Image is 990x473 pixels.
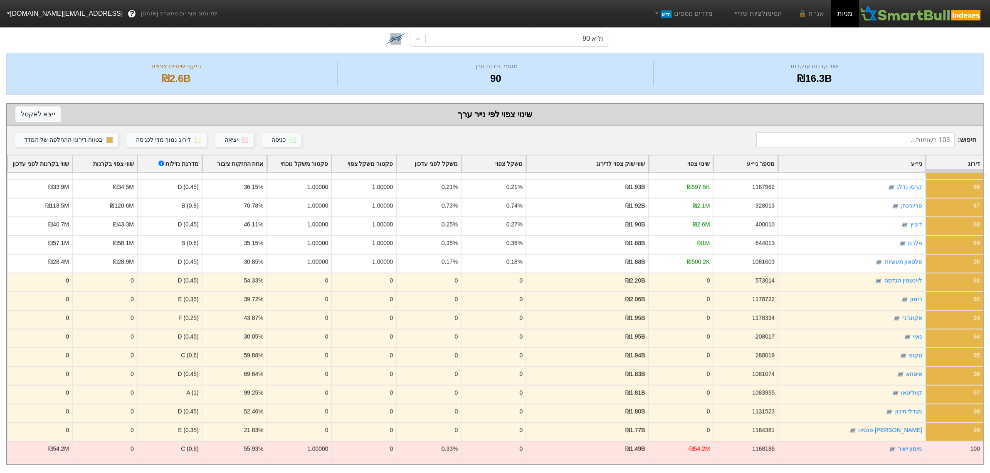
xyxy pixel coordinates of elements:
img: tase link [901,296,909,304]
div: 52.46% [244,407,263,416]
div: 30.05% [244,333,263,341]
div: 1.00000 [307,220,328,229]
div: 0 [519,407,523,416]
div: Toggle SortBy [202,155,267,172]
a: מימון ישיר [898,446,923,453]
img: tase link [899,240,907,248]
div: 1.00000 [307,463,328,472]
a: לוינשטין הנדסה [884,278,923,284]
div: 98 [974,407,980,416]
div: 90 [974,258,980,266]
div: ₪500.2K [687,258,710,266]
div: 208017 [755,333,775,341]
div: 55.93% [244,445,263,453]
div: ₪120.6M [110,202,133,210]
div: 35.15% [244,239,263,248]
div: ₪16.3B [656,71,973,86]
div: E (0.35) [137,422,202,441]
div: היקף שינויים צפויים [17,62,336,71]
div: שווי קרנות עוקבות [656,62,973,71]
div: 86 [974,183,980,192]
img: tase link [904,333,912,342]
div: 0 [325,295,328,304]
div: ₪1.88B [625,258,645,266]
div: יציאה [225,135,238,145]
div: 0 [66,389,69,397]
div: 400010 [755,220,775,229]
div: 573014 [755,276,775,285]
a: רימון [910,296,922,303]
div: 35.49% [244,463,263,472]
div: 0 [325,276,328,285]
div: 0.21% [442,183,458,192]
div: 1.00000 [307,202,328,210]
div: 0.21% [506,183,523,192]
div: ₪597.5K [687,183,710,192]
div: E (0.35) [137,291,202,310]
div: Toggle SortBy [778,155,925,172]
div: שינוי צפוי לפי נייר ערך [15,108,975,121]
div: 0 [325,389,328,397]
div: 0 [707,407,710,416]
div: 0 [519,276,523,285]
div: F (0.25) [137,310,202,329]
div: D (0.45) [137,273,202,291]
div: 644013 [755,239,775,248]
div: ₪1.29B [625,463,645,472]
div: ₪2.6B [17,71,336,86]
div: 0 [131,445,134,453]
div: כניסה [272,135,286,145]
div: 1081074 [752,370,775,379]
img: tase link [899,352,908,360]
img: tase link [885,408,894,416]
a: מדדים נוספיםחדש [650,5,716,22]
div: מדרגת נזילות [157,160,199,168]
div: ₪1.93B [625,183,645,192]
div: Toggle SortBy [926,155,983,172]
div: 0 [390,295,393,304]
img: SmartBull [859,5,983,22]
div: 92 [974,295,980,304]
div: 258012 [755,463,775,472]
div: 96 [974,370,980,379]
div: 1131523 [752,407,775,416]
div: 0 [325,333,328,341]
img: tase link [874,277,883,286]
div: Toggle SortBy [397,155,461,172]
button: יציאה [215,133,254,148]
a: נאוי [913,334,922,340]
div: 1.00000 [307,239,328,248]
a: פלרם [908,240,922,247]
div: 0 [519,445,523,453]
div: 0 [390,463,393,472]
a: פלסאון תעשיות [885,259,923,266]
div: Toggle SortBy [526,155,648,172]
div: ₪1.90B [625,220,645,229]
div: Toggle SortBy [73,155,137,172]
div: 0 [390,407,393,416]
a: מגדלי תיכון [895,409,923,415]
div: 89 [974,239,980,248]
a: אקונרג'י [902,315,923,322]
div: 0 [519,389,523,397]
div: ₪1.81B [625,389,645,397]
div: 0 [390,389,393,397]
div: B (0.8) [137,198,202,217]
button: דירוג נמוך מדי לכניסה [126,133,207,148]
span: ? [130,8,134,20]
div: 1.00000 [307,258,328,266]
div: 0 [455,389,458,397]
div: C (0.6) [137,441,202,460]
span: לפי נתוני סוף יום מתאריך [DATE] [141,10,217,18]
div: -₪39.1M [687,463,710,472]
a: פריורטק [901,203,922,209]
div: 0 [66,370,69,379]
div: 0 [707,389,710,397]
div: 0 [131,333,134,341]
div: 0 [455,295,458,304]
div: מספר ניירות ערך [340,62,652,71]
div: ₪1.92B [625,202,645,210]
div: 0.33% [442,445,458,453]
div: 101 [970,463,980,472]
div: 93 [974,314,980,323]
